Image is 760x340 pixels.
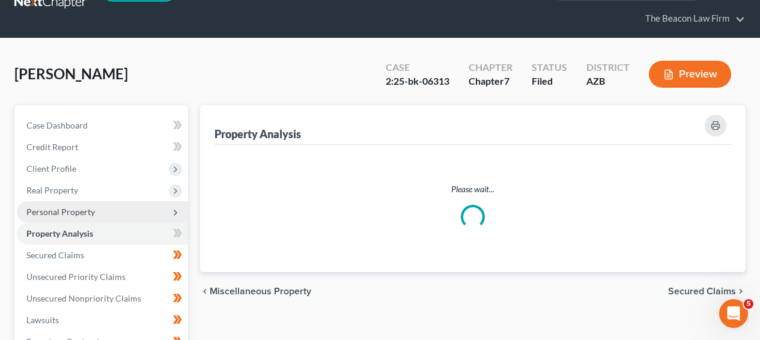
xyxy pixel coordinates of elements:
div: Filed [532,74,567,88]
i: chevron_right [736,287,746,296]
a: Secured Claims [17,244,188,266]
div: District [586,61,630,74]
div: Case [386,61,449,74]
span: Case Dashboard [26,120,88,130]
span: Unsecured Nonpriority Claims [26,293,141,303]
div: Chapter [469,61,512,74]
span: Credit Report [26,142,78,152]
span: Miscellaneous Property [210,287,311,296]
span: Secured Claims [668,287,736,296]
div: Property Analysis [214,127,301,141]
span: Unsecured Priority Claims [26,272,126,282]
div: Chapter [469,74,512,88]
button: Preview [649,61,731,88]
div: 2:25-bk-06313 [386,74,449,88]
span: Client Profile [26,163,76,174]
a: Case Dashboard [17,115,188,136]
a: Property Analysis [17,223,188,244]
span: Lawsuits [26,315,59,325]
button: Secured Claims chevron_right [668,287,746,296]
a: Lawsuits [17,309,188,331]
span: Real Property [26,185,78,195]
p: Please wait... [224,183,722,195]
div: Status [532,61,567,74]
i: chevron_left [200,287,210,296]
span: 7 [504,75,509,87]
span: [PERSON_NAME] [14,65,128,82]
button: chevron_left Miscellaneous Property [200,287,311,296]
span: Secured Claims [26,250,84,260]
iframe: Intercom live chat [719,299,748,328]
a: The Beacon Law Firm [639,8,745,29]
div: AZB [586,74,630,88]
span: Property Analysis [26,228,93,238]
a: Credit Report [17,136,188,158]
span: 5 [744,299,753,309]
a: Unsecured Nonpriority Claims [17,288,188,309]
span: Personal Property [26,207,95,217]
a: Unsecured Priority Claims [17,266,188,288]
